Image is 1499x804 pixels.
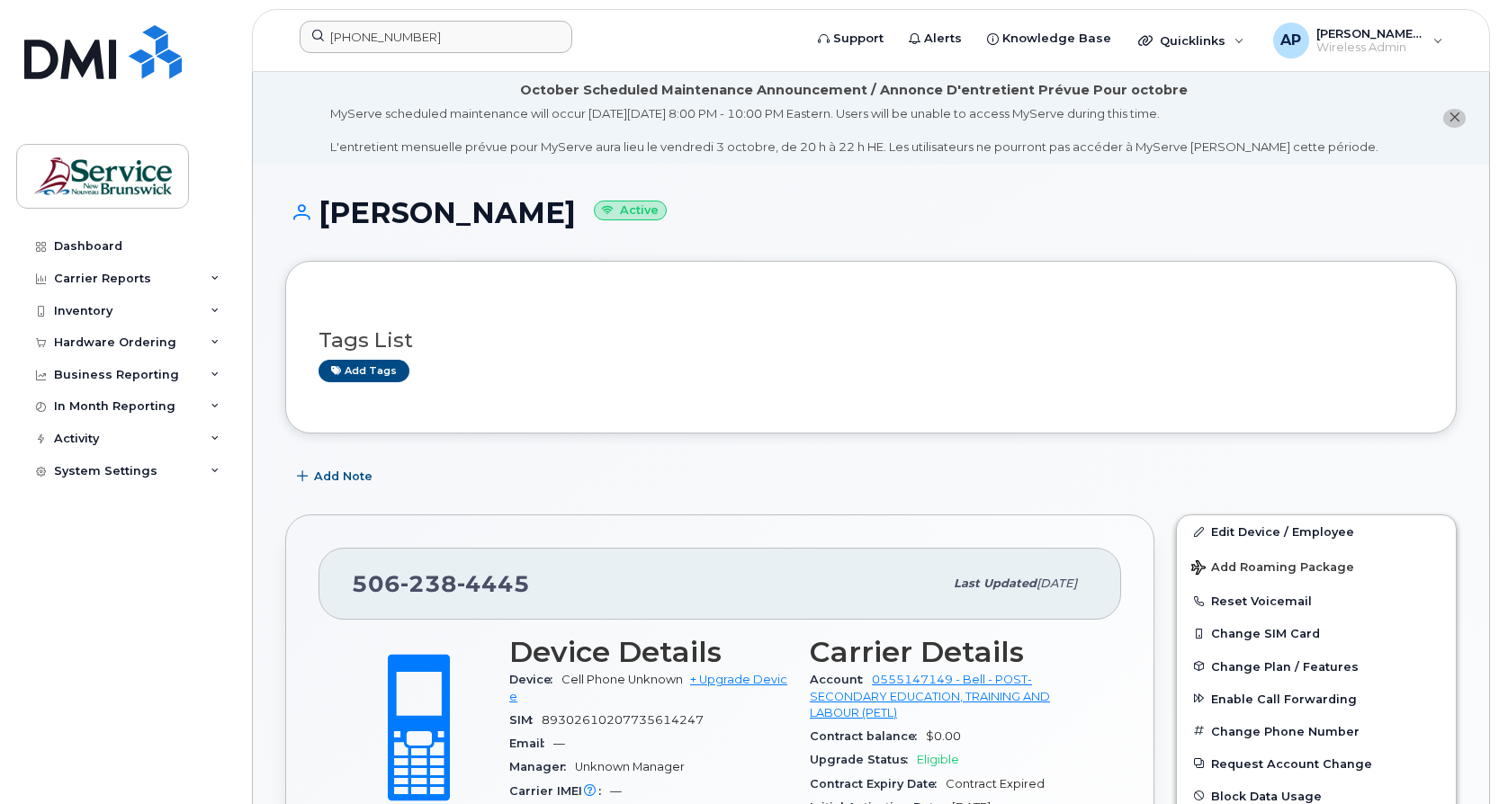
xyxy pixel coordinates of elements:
[1177,617,1456,649] button: Change SIM Card
[575,760,685,773] span: Unknown Manager
[917,753,959,766] span: Eligible
[285,460,388,493] button: Add Note
[810,729,926,743] span: Contract balance
[810,753,917,766] span: Upgrade Status
[1191,560,1354,577] span: Add Roaming Package
[1177,515,1456,548] a: Edit Device / Employee
[457,570,530,597] span: 4445
[926,729,961,743] span: $0.00
[1443,109,1466,128] button: close notification
[1177,650,1456,683] button: Change Plan / Features
[509,784,610,798] span: Carrier IMEI
[810,673,872,686] span: Account
[509,713,542,727] span: SIM
[1177,715,1456,747] button: Change Phone Number
[1037,576,1077,590] span: [DATE]
[946,777,1045,791] span: Contract Expired
[1211,659,1359,673] span: Change Plan / Features
[319,360,409,382] a: Add tags
[561,673,683,686] span: Cell Phone Unknown
[319,329,1423,352] h3: Tags List
[810,636,1089,668] h3: Carrier Details
[542,713,704,727] span: 89302610207735614247
[330,105,1378,156] div: MyServe scheduled maintenance will occur [DATE][DATE] 8:00 PM - 10:00 PM Eastern. Users will be u...
[509,636,788,668] h3: Device Details
[1211,692,1357,705] span: Enable Call Forwarding
[954,576,1037,590] span: Last updated
[553,737,565,750] span: —
[352,570,530,597] span: 506
[509,673,561,686] span: Device
[1177,548,1456,585] button: Add Roaming Package
[509,760,575,773] span: Manager
[1177,747,1456,780] button: Request Account Change
[400,570,457,597] span: 238
[509,673,787,702] a: + Upgrade Device
[314,468,373,485] span: Add Note
[1177,585,1456,617] button: Reset Voicemail
[520,81,1188,100] div: October Scheduled Maintenance Announcement / Annonce D'entretient Prévue Pour octobre
[810,777,946,791] span: Contract Expiry Date
[610,784,622,798] span: —
[810,673,1050,719] a: 0555147149 - Bell - POST-SECONDARY EDUCATION, TRAINING AND LABOUR (PETL)
[1177,683,1456,715] button: Enable Call Forwarding
[594,201,667,221] small: Active
[285,197,1457,228] h1: [PERSON_NAME]
[509,737,553,750] span: Email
